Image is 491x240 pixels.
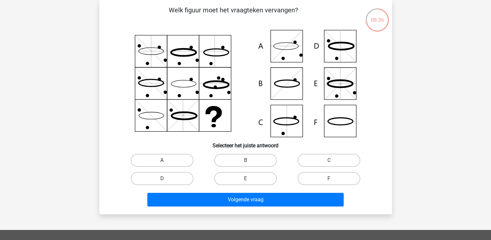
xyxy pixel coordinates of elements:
[131,172,193,185] label: D
[214,154,277,167] label: B
[365,8,389,24] div: 08:36
[110,137,382,149] h6: Selecteer het juiste antwoord
[298,154,360,167] label: C
[298,172,360,185] label: F
[147,193,344,207] button: Volgende vraag
[131,154,193,167] label: A
[214,172,277,185] label: E
[110,5,357,25] p: Welk figuur moet het vraagteken vervangen?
